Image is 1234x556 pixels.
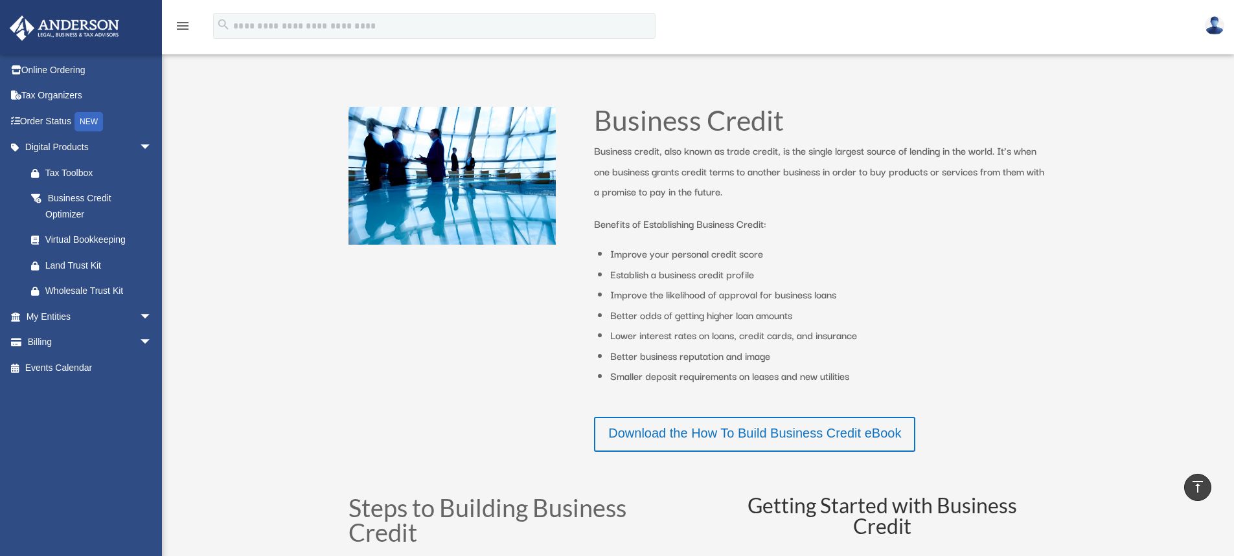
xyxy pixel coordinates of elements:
[610,305,1047,326] li: Better odds of getting higher loan amounts
[6,16,123,41] img: Anderson Advisors Platinum Portal
[45,165,155,181] div: Tax Toolbox
[9,57,172,83] a: Online Ordering
[175,18,190,34] i: menu
[9,83,172,109] a: Tax Organizers
[9,304,172,329] a: My Entitiesarrow_drop_down
[45,232,155,248] div: Virtual Bookkeeping
[9,135,172,161] a: Digital Productsarrow_drop_down
[139,135,165,161] span: arrow_drop_down
[45,283,155,299] div: Wholesale Trust Kit
[216,17,231,32] i: search
[139,329,165,356] span: arrow_drop_down
[1190,479,1205,495] i: vertical_align_top
[1205,16,1224,35] img: User Pic
[610,366,1047,386] li: Smaller deposit requirements on leases and new utilities
[18,278,172,304] a: Wholesale Trust Kit
[594,417,915,452] a: Download the How To Build Business Credit eBook
[594,107,1047,141] h1: Business Credit
[18,252,172,278] a: Land Trust Kit
[610,264,1047,285] li: Establish a business credit profile
[18,227,172,253] a: Virtual Bookkeeping
[45,258,155,274] div: Land Trust Kit
[610,284,1047,305] li: Improve the likelihood of approval for business loans
[9,355,172,381] a: Events Calendar
[610,243,1047,264] li: Improve your personal credit score
[139,304,165,330] span: arrow_drop_down
[748,493,1017,539] span: Getting Started with Business Credit
[175,23,190,34] a: menu
[74,112,103,131] div: NEW
[9,108,172,135] a: Order StatusNEW
[594,214,1047,234] p: Benefits of Establishing Business Credit:
[610,346,1047,366] li: Better business reputation and image
[610,325,1047,346] li: Lower interest rates on loans, credit cards, and insurance
[18,186,165,227] a: Business Credit Optimizer
[45,190,149,222] div: Business Credit Optimizer
[348,107,556,245] img: business people talking in office
[9,329,172,355] a: Billingarrow_drop_down
[348,495,679,551] h1: Steps to Building Business Credit
[594,140,1047,214] p: Business credit, also known as trade credit, is the single largest source of lending in the world...
[18,160,172,186] a: Tax Toolbox
[1184,474,1211,501] a: vertical_align_top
